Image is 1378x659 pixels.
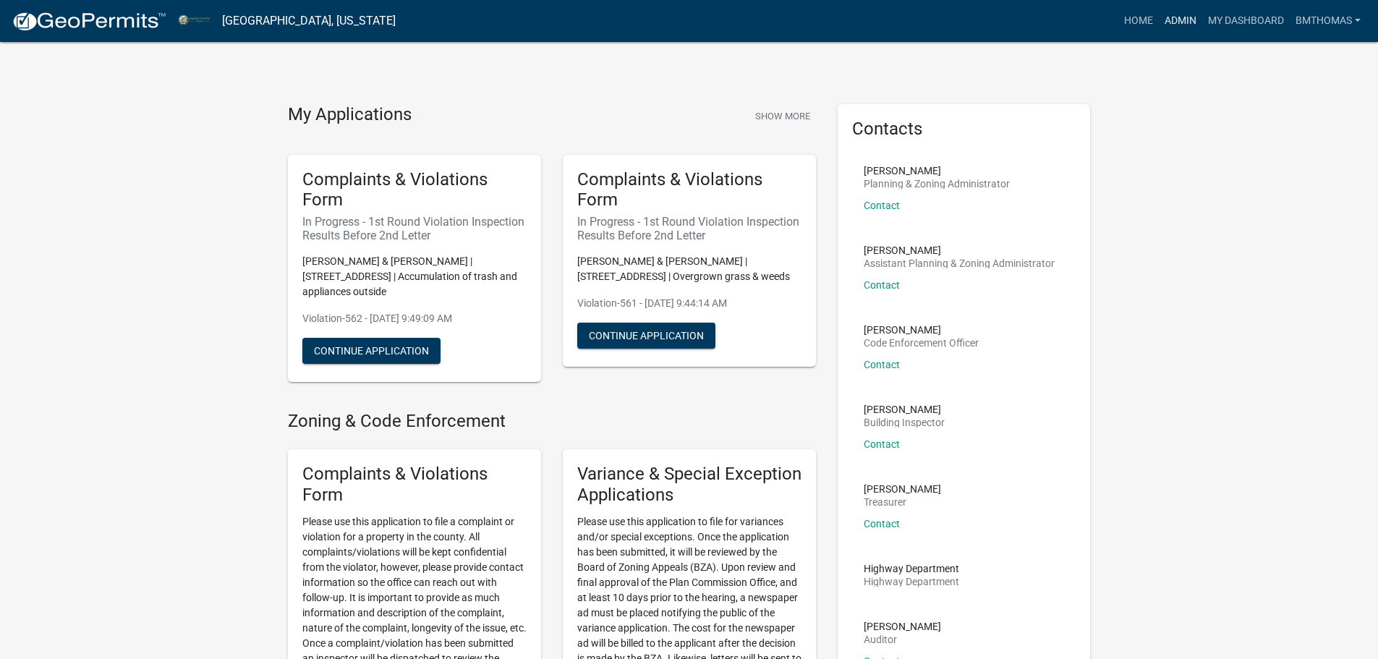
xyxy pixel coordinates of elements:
a: Admin [1159,7,1202,35]
p: Code Enforcement Officer [864,338,979,348]
a: Contact [864,279,900,291]
h5: Complaints & Violations Form [577,169,801,211]
a: My Dashboard [1202,7,1290,35]
h6: In Progress - 1st Round Violation Inspection Results Before 2nd Letter [302,215,527,242]
h5: Variance & Special Exception Applications [577,464,801,506]
p: Treasurer [864,497,941,507]
p: Planning & Zoning Administrator [864,179,1010,189]
button: Continue Application [577,323,715,349]
a: Home [1118,7,1159,35]
h4: Zoning & Code Enforcement [288,411,816,432]
a: Contact [864,359,900,370]
h4: My Applications [288,104,412,126]
button: Show More [749,104,816,128]
h5: Contacts [852,119,1076,140]
p: [PERSON_NAME] [864,404,945,414]
a: Contact [864,200,900,211]
p: [PERSON_NAME] [864,325,979,335]
p: Building Inspector [864,417,945,428]
a: Contact [864,438,900,450]
a: [GEOGRAPHIC_DATA], [US_STATE] [222,9,396,33]
p: Highway Department [864,564,959,574]
p: Highway Department [864,577,959,587]
p: [PERSON_NAME] [864,166,1010,176]
p: Violation-562 - [DATE] 9:49:09 AM [302,311,527,326]
a: Contact [864,518,900,530]
h6: In Progress - 1st Round Violation Inspection Results Before 2nd Letter [577,215,801,242]
button: Continue Application [302,338,441,364]
a: bmthomas [1290,7,1366,35]
p: [PERSON_NAME] [864,245,1055,255]
p: [PERSON_NAME] [864,484,941,494]
p: [PERSON_NAME] [864,621,941,632]
p: Auditor [864,634,941,645]
p: [PERSON_NAME] & [PERSON_NAME] | [STREET_ADDRESS] | Overgrown grass & weeds [577,254,801,284]
h5: Complaints & Violations Form [302,464,527,506]
p: Violation-561 - [DATE] 9:44:14 AM [577,296,801,311]
p: [PERSON_NAME] & [PERSON_NAME] | [STREET_ADDRESS] | Accumulation of trash and appliances outside [302,254,527,299]
p: Assistant Planning & Zoning Administrator [864,258,1055,268]
img: Miami County, Indiana [178,11,210,30]
h5: Complaints & Violations Form [302,169,527,211]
